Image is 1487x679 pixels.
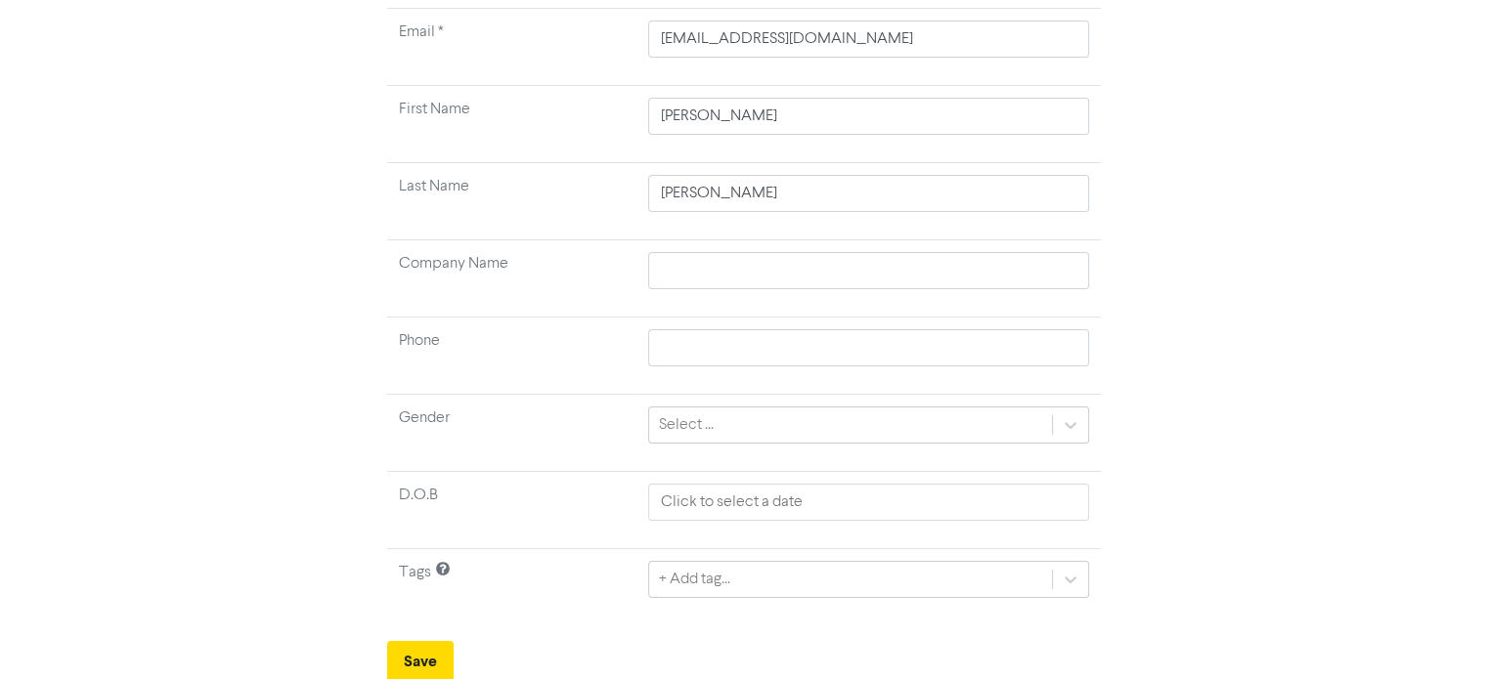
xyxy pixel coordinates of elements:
[1389,585,1487,679] iframe: Chat Widget
[387,163,637,240] td: Last Name
[387,240,637,318] td: Company Name
[387,86,637,163] td: First Name
[659,413,714,437] div: Select ...
[659,568,730,591] div: + Add tag...
[387,9,637,86] td: Required
[387,549,637,626] td: Tags
[648,484,1088,521] input: Click to select a date
[387,395,637,472] td: Gender
[387,318,637,395] td: Phone
[387,472,637,549] td: D.O.B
